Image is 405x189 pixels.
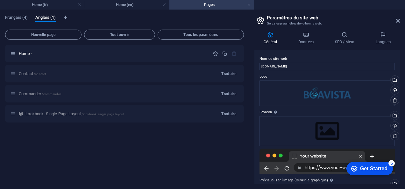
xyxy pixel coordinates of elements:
label: Favicon [259,108,395,116]
div: Dupliquer [222,51,227,56]
div: Paramètres [213,51,218,56]
label: Nom du site web [259,55,395,63]
button: Tout ouvrir [84,30,155,40]
span: Traduire [221,111,236,116]
h4: Général [254,31,289,45]
label: Prévisualiser l'image (Ouvrir le graphique) [259,177,395,184]
h4: Langues [366,31,400,45]
span: Cliquez pour ouvrir la page. [19,51,32,56]
h4: Données [289,31,326,45]
div: Home/ [17,52,210,56]
div: Get Started [17,7,45,13]
div: Sélectionnez les fichiers depuis le Gestionnaire de fichiers, les photos du stock ou téléversez u... [259,116,395,146]
label: Logo [259,73,395,80]
span: Tous les paramètres [160,33,241,37]
h4: Pages [169,1,254,8]
button: Tous les paramètres [158,30,244,40]
button: Traduire [219,109,239,119]
span: Traduire [221,71,236,76]
span: Tout ouvrir [87,33,152,37]
h4: Home (en) [85,1,169,8]
h4: SEO / Meta [325,31,366,45]
span: Nouvelle page [8,33,79,37]
span: / [31,52,32,56]
input: Nom... [259,63,395,70]
button: Nouvelle page [5,30,82,40]
div: 5 [46,1,52,8]
button: Traduire [219,89,239,99]
span: Français (4) [5,14,28,23]
span: Traduire [221,91,236,96]
div: BoaVista_-_Logo_-_White_1_-removebg-preview-FMugWk32aA3D4qsQzVWIcA.png [259,80,395,106]
h2: Paramètres du site web [267,15,400,21]
div: Onglets langues [5,15,244,27]
div: La page de départ ne peut pas être supprimée. [231,51,237,56]
div: Get Started 5 items remaining, 0% complete [4,3,50,17]
span: Anglais (1) [35,14,56,23]
h3: Gérez les paramètres de votre site web. [267,21,387,26]
button: Traduire [219,69,239,79]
